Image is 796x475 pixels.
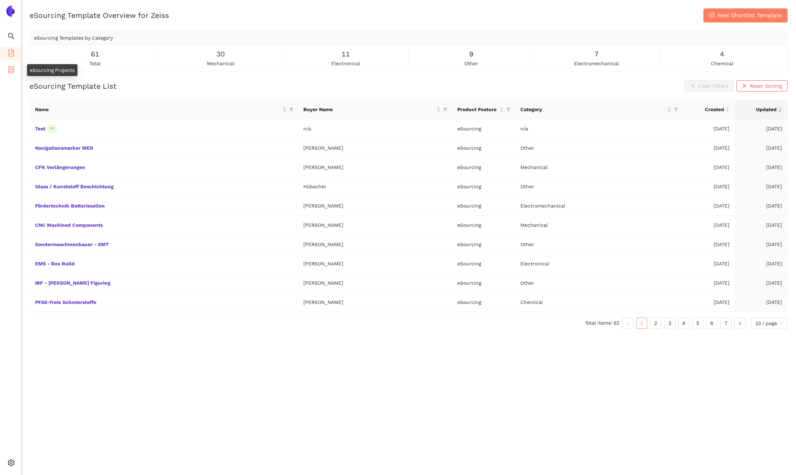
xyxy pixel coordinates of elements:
[750,82,782,90] span: Reset Sorting
[734,318,746,329] button: right
[457,106,498,113] span: Product Feature
[452,235,515,254] td: eSourcing
[735,158,788,177] td: [DATE]
[720,49,724,60] span: 4
[515,177,682,196] td: Other
[735,216,788,235] td: [DATE]
[331,60,360,67] span: electronical
[515,196,682,216] td: Electromechanical
[452,138,515,158] td: eSourcing
[735,177,788,196] td: [DATE]
[48,125,56,132] span: V2
[742,83,747,89] span: close
[682,177,735,196] td: [DATE]
[520,106,666,113] span: Category
[682,254,735,273] td: [DATE]
[29,10,169,20] h2: eSourcing Template Overview for Zeiss
[298,177,452,196] td: Hübscher
[735,138,788,158] td: [DATE]
[452,216,515,235] td: eSourcing
[27,64,77,76] div: eSourcing Projects
[342,49,350,60] span: 11
[506,107,511,111] span: filter
[515,216,682,235] td: Mechanical
[682,119,735,138] td: [DATE]
[298,119,452,138] td: n/a
[298,158,452,177] td: [PERSON_NAME]
[515,235,682,254] td: Other
[452,196,515,216] td: eSourcing
[515,293,682,312] td: Chemical
[594,49,599,60] span: 7
[5,6,16,17] img: Logo
[622,318,633,329] button: left
[469,49,473,60] span: 9
[515,273,682,293] td: Other
[452,119,515,138] td: eSourcing
[735,235,788,254] td: [DATE]
[682,216,735,235] td: [DATE]
[298,196,452,216] td: [PERSON_NAME]
[735,293,788,312] td: [DATE]
[711,60,733,67] span: chemical
[735,273,788,293] td: [DATE]
[574,60,619,67] span: electromechanical
[464,60,478,67] span: other
[298,273,452,293] td: [PERSON_NAME]
[706,318,717,329] li: 6
[289,107,294,111] span: filter
[674,107,678,111] span: filter
[636,318,647,328] a: 1
[8,457,15,471] span: setting
[303,106,435,113] span: Buyer Name
[650,318,661,328] a: 2
[515,100,682,119] th: this column's title is Category,this column is sortable
[735,119,788,138] td: [DATE]
[452,100,515,119] th: this column's title is Product Feature,this column is sortable
[678,318,689,329] li: 4
[682,273,735,293] td: [DATE]
[298,216,452,235] td: [PERSON_NAME]
[720,318,731,329] li: 7
[452,293,515,312] td: eSourcing
[717,11,782,20] span: New Shortlist Template
[8,30,15,44] span: search
[452,158,515,177] td: eSourcing
[679,318,689,328] a: 4
[34,35,113,41] span: eSourcing Templates by Category
[35,106,281,113] span: Name
[626,321,630,326] span: left
[505,104,512,115] span: filter
[665,318,675,328] a: 3
[216,49,225,60] span: 30
[751,318,788,329] div: Page Size
[693,318,703,328] a: 5
[298,100,452,119] th: this column's title is Buyer Name,this column is sortable
[682,158,735,177] td: [DATE]
[298,138,452,158] td: [PERSON_NAME]
[622,318,633,329] li: Previous Page
[650,318,661,329] li: 2
[29,81,116,91] h2: eSourcing Template List
[452,177,515,196] td: eSourcing
[707,318,717,328] a: 6
[515,158,682,177] td: Mechanical
[89,60,101,67] span: total
[673,104,680,115] span: filter
[688,106,724,113] span: Created
[682,138,735,158] td: [DATE]
[709,12,715,19] span: plus-circle
[452,273,515,293] td: eSourcing
[515,138,682,158] td: Other
[682,235,735,254] td: [DATE]
[703,8,788,22] button: plus-circleNew Shortlist Template
[682,293,735,312] td: [DATE]
[741,106,777,113] span: Updated
[721,318,731,328] a: 7
[91,49,99,60] span: 61
[298,235,452,254] td: [PERSON_NAME]
[585,318,619,329] li: Total items: 62
[442,104,449,115] span: filter
[682,100,735,119] th: this column's title is Created,this column is sortable
[515,119,682,138] td: n/a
